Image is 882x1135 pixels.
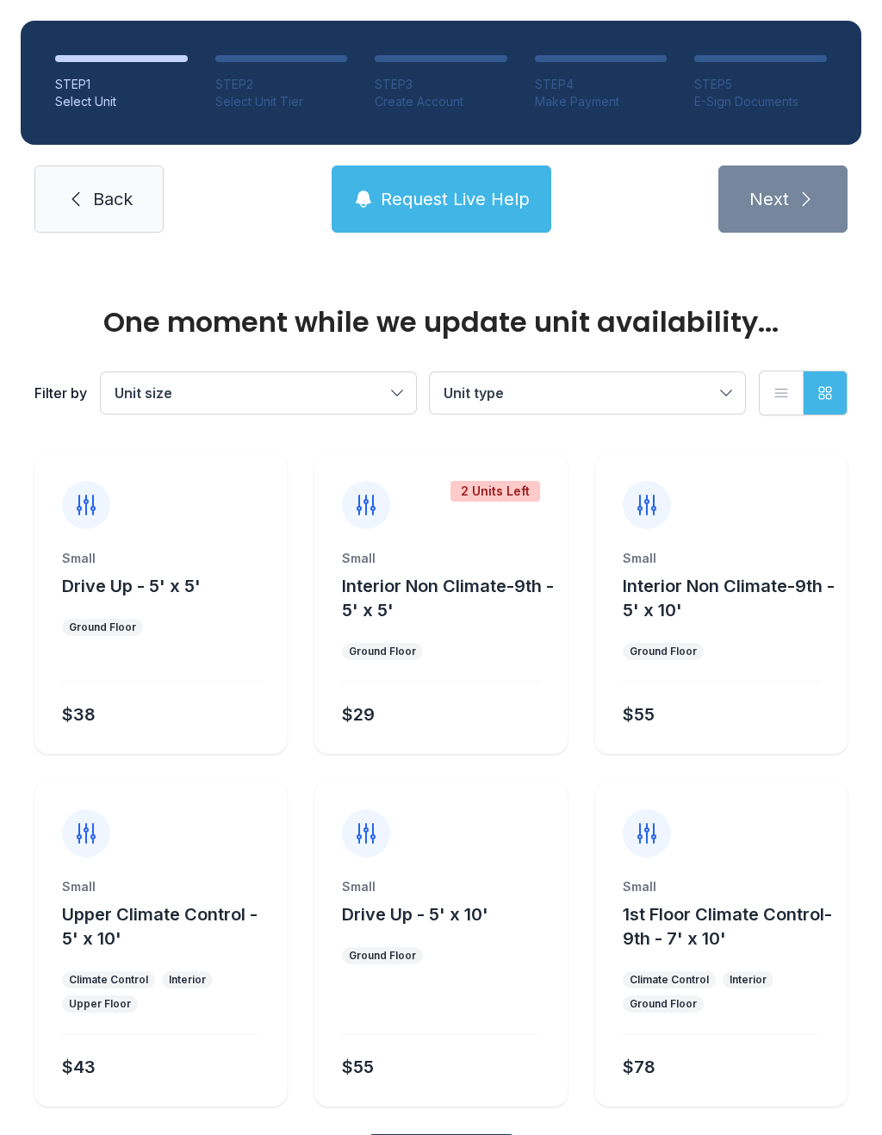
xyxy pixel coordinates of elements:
[62,576,201,596] span: Drive Up - 5' x 5'
[342,1055,374,1079] div: $55
[342,902,488,926] button: Drive Up - 5' x 10'
[69,973,148,987] div: Climate Control
[623,550,820,567] div: Small
[62,904,258,949] span: Upper Climate Control - 5' x 10'
[93,187,133,211] span: Back
[342,904,488,925] span: Drive Up - 5' x 10'
[630,645,697,658] div: Ground Floor
[694,93,827,110] div: E-Sign Documents
[623,902,841,951] button: 1st Floor Climate Control-9th - 7' x 10'
[34,309,848,336] div: One moment while we update unit availability...
[55,93,188,110] div: Select Unit
[215,76,348,93] div: STEP 2
[630,973,709,987] div: Climate Control
[450,481,540,502] div: 2 Units Left
[694,76,827,93] div: STEP 5
[101,372,416,414] button: Unit size
[69,997,131,1011] div: Upper Floor
[430,372,745,414] button: Unit type
[62,550,259,567] div: Small
[69,621,136,634] div: Ground Floor
[215,93,348,110] div: Select Unit Tier
[623,576,835,621] span: Interior Non Climate-9th - 5' x 10'
[535,93,668,110] div: Make Payment
[342,550,539,567] div: Small
[623,702,655,727] div: $55
[623,878,820,895] div: Small
[349,949,416,963] div: Ground Floor
[623,1055,655,1079] div: $78
[342,702,375,727] div: $29
[535,76,668,93] div: STEP 4
[375,76,507,93] div: STEP 3
[623,574,841,622] button: Interior Non Climate-9th - 5' x 10'
[62,574,201,598] button: Drive Up - 5' x 5'
[381,187,530,211] span: Request Live Help
[623,904,832,949] span: 1st Floor Climate Control-9th - 7' x 10'
[62,878,259,895] div: Small
[62,1055,96,1079] div: $43
[444,384,504,402] span: Unit type
[342,576,554,621] span: Interior Non Climate-9th - 5' x 5'
[115,384,172,402] span: Unit size
[349,645,416,658] div: Ground Floor
[62,902,280,951] button: Upper Climate Control - 5' x 10'
[34,383,87,403] div: Filter by
[342,878,539,895] div: Small
[730,973,767,987] div: Interior
[342,574,560,622] button: Interior Non Climate-9th - 5' x 5'
[630,997,697,1011] div: Ground Floor
[749,187,789,211] span: Next
[375,93,507,110] div: Create Account
[169,973,206,987] div: Interior
[55,76,188,93] div: STEP 1
[62,702,96,727] div: $38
